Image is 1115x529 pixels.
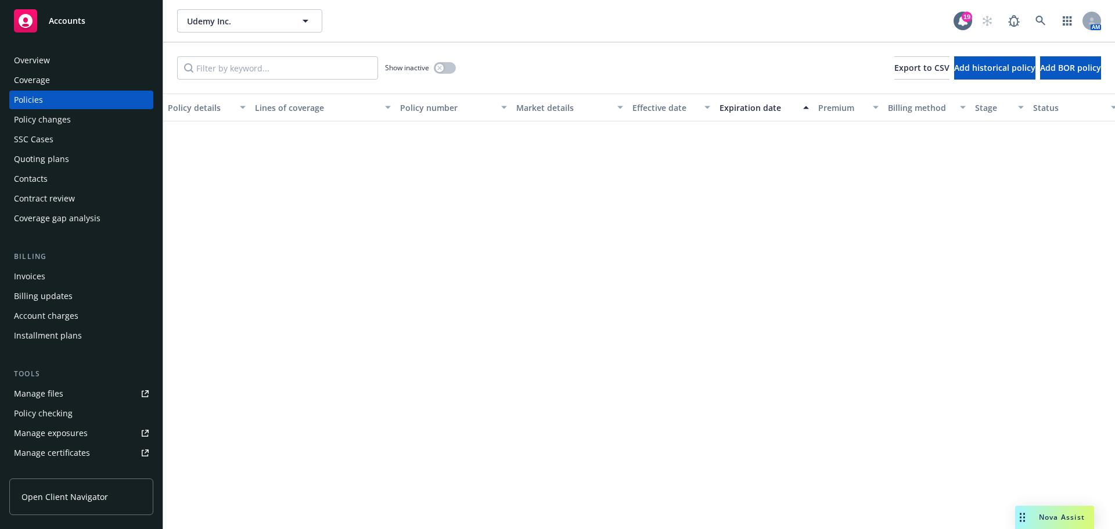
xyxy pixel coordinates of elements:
a: Report a Bug [1002,9,1026,33]
a: Overview [9,51,153,70]
a: Manage exposures [9,424,153,442]
a: Switch app [1056,9,1079,33]
span: Export to CSV [894,62,949,73]
a: Contacts [9,170,153,188]
div: Policy changes [14,110,71,129]
div: Drag to move [1015,506,1030,529]
a: Quoting plans [9,150,153,168]
div: Account charges [14,307,78,325]
div: Manage claims [14,463,73,482]
button: Stage [970,93,1028,121]
a: Manage claims [9,463,153,482]
button: Expiration date [715,93,814,121]
div: Contract review [14,189,75,208]
span: Open Client Navigator [21,491,108,503]
span: Show inactive [385,63,429,73]
button: Add historical policy [954,56,1035,80]
span: Add BOR policy [1040,62,1101,73]
div: Premium [818,102,866,114]
input: Filter by keyword... [177,56,378,80]
div: Lines of coverage [255,102,378,114]
a: Invoices [9,267,153,286]
div: Installment plans [14,326,82,345]
div: Policies [14,91,43,109]
button: Lines of coverage [250,93,395,121]
div: Policy details [168,102,233,114]
a: SSC Cases [9,130,153,149]
div: Billing updates [14,287,73,305]
a: Manage files [9,384,153,403]
span: Accounts [49,16,85,26]
button: Udemy Inc. [177,9,322,33]
div: Effective date [632,102,697,114]
button: Nova Assist [1015,506,1094,529]
div: Tools [9,368,153,380]
div: 19 [962,12,972,22]
a: Coverage gap analysis [9,209,153,228]
button: Effective date [628,93,715,121]
span: Nova Assist [1039,512,1085,522]
div: Manage exposures [14,424,88,442]
button: Export to CSV [894,56,949,80]
div: Market details [516,102,610,114]
button: Add BOR policy [1040,56,1101,80]
a: Policy changes [9,110,153,129]
div: Policy checking [14,404,73,423]
div: Expiration date [720,102,796,114]
a: Contract review [9,189,153,208]
div: Policy number [400,102,494,114]
a: Policy checking [9,404,153,423]
a: Policies [9,91,153,109]
div: Billing method [888,102,953,114]
span: Udemy Inc. [187,15,287,27]
button: Policy details [163,93,250,121]
div: Manage certificates [14,444,90,462]
div: Invoices [14,267,45,286]
div: Contacts [14,170,48,188]
a: Coverage [9,71,153,89]
div: Stage [975,102,1011,114]
div: Billing [9,251,153,262]
a: Search [1029,9,1052,33]
a: Installment plans [9,326,153,345]
button: Market details [512,93,628,121]
a: Billing updates [9,287,153,305]
div: Manage files [14,384,63,403]
div: Status [1033,102,1104,114]
button: Premium [814,93,883,121]
a: Start snowing [976,9,999,33]
div: Coverage [14,71,50,89]
button: Policy number [395,93,512,121]
div: Coverage gap analysis [14,209,100,228]
button: Billing method [883,93,970,121]
a: Manage certificates [9,444,153,462]
div: SSC Cases [14,130,53,149]
a: Account charges [9,307,153,325]
a: Accounts [9,5,153,37]
div: Overview [14,51,50,70]
div: Quoting plans [14,150,69,168]
span: Add historical policy [954,62,1035,73]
